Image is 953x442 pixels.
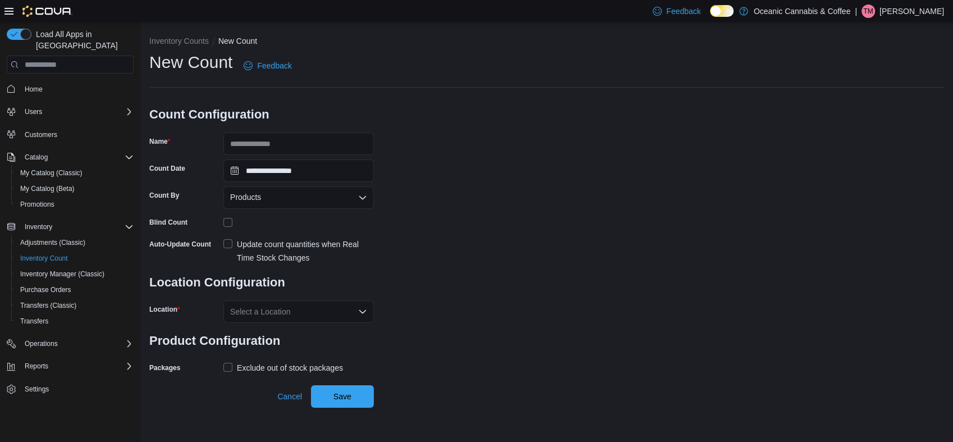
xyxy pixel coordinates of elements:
a: Feedback [239,54,296,77]
button: Inventory Manager (Classic) [11,266,138,282]
button: Inventory [20,220,57,234]
span: Transfers [20,317,48,326]
nav: Complex example [7,76,134,426]
span: Inventory [20,220,134,234]
span: Home [25,85,43,94]
button: Users [20,105,47,119]
div: Blind Count [149,218,187,227]
span: Transfers [16,315,134,328]
span: Inventory Manager (Classic) [20,270,104,279]
a: My Catalog (Beta) [16,182,79,195]
button: Open list of options [358,193,367,202]
span: Inventory [25,222,52,231]
label: Packages [149,363,180,372]
h3: Product Configuration [149,323,374,359]
button: Operations [2,336,138,352]
button: Transfers (Classic) [11,298,138,313]
span: Catalog [25,153,48,162]
button: Transfers [11,313,138,329]
button: Purchase Orders [11,282,138,298]
span: Reports [25,362,48,371]
a: Promotions [16,198,59,211]
span: Customers [25,130,57,139]
a: Adjustments (Classic) [16,236,90,249]
a: Purchase Orders [16,283,76,297]
button: Inventory Counts [149,37,209,45]
button: Settings [2,381,138,397]
nav: An example of EuiBreadcrumbs [149,35,944,49]
div: Update count quantities when Real Time Stock Changes [237,238,374,265]
span: Feedback [257,60,291,71]
button: My Catalog (Beta) [11,181,138,197]
button: Reports [2,358,138,374]
p: [PERSON_NAME] [879,4,944,18]
span: Home [20,81,134,95]
label: Auto-Update Count [149,240,211,249]
h3: Count Configuration [149,97,374,133]
button: Save [311,385,374,408]
button: Open list of options [358,307,367,316]
a: Transfers [16,315,53,328]
span: My Catalog (Classic) [20,168,83,177]
button: Reports [20,359,53,373]
label: Location [149,305,180,314]
label: Name [149,137,170,146]
button: Operations [20,337,62,350]
span: My Catalog (Beta) [20,184,75,193]
span: Load All Apps in [GEOGRAPHIC_DATA] [31,29,134,51]
span: Cancel [277,391,302,402]
span: Reports [20,359,134,373]
button: Inventory Count [11,250,138,266]
span: Purchase Orders [16,283,134,297]
button: New Count [218,37,257,45]
a: Inventory Count [16,252,72,265]
label: Count Date [149,164,185,173]
span: Inventory Manager (Classic) [16,267,134,281]
button: Inventory [2,219,138,235]
span: Catalog [20,151,134,164]
span: Operations [20,337,134,350]
span: Transfers (Classic) [16,299,134,312]
span: Save [333,391,351,402]
button: Catalog [20,151,52,164]
button: Adjustments (Classic) [11,235,138,250]
img: Cova [22,6,72,17]
input: Dark Mode [710,5,734,17]
h3: Location Configuration [149,265,374,300]
input: Press the down key to open a popover containing a calendar. [223,160,374,182]
button: Users [2,104,138,120]
span: Feedback [666,6,700,17]
label: Count By [149,191,179,200]
div: Exclude out of stock packages [237,361,343,375]
p: Oceanic Cannabis & Coffee [754,4,851,18]
span: Settings [25,385,49,394]
span: Settings [20,382,134,396]
a: Home [20,83,47,96]
div: Tyler Mackey [862,4,875,18]
a: My Catalog (Classic) [16,166,87,180]
span: Inventory Count [16,252,134,265]
span: Adjustments (Classic) [20,238,85,247]
button: Cancel [273,385,306,408]
a: Customers [20,128,62,142]
span: Products [230,190,261,204]
span: Users [20,105,134,119]
a: Inventory Manager (Classic) [16,267,109,281]
span: Adjustments (Classic) [16,236,134,249]
span: Users [25,107,42,116]
span: Promotions [16,198,134,211]
span: TM [863,4,873,18]
span: Transfers (Classic) [20,301,76,310]
span: Customers [20,127,134,142]
button: Catalog [2,149,138,165]
a: Settings [20,382,53,396]
button: Customers [2,126,138,143]
span: Operations [25,339,58,348]
p: | [855,4,857,18]
a: Transfers (Classic) [16,299,81,312]
span: Purchase Orders [20,285,71,294]
span: Promotions [20,200,54,209]
span: My Catalog (Classic) [16,166,134,180]
button: Home [2,80,138,97]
